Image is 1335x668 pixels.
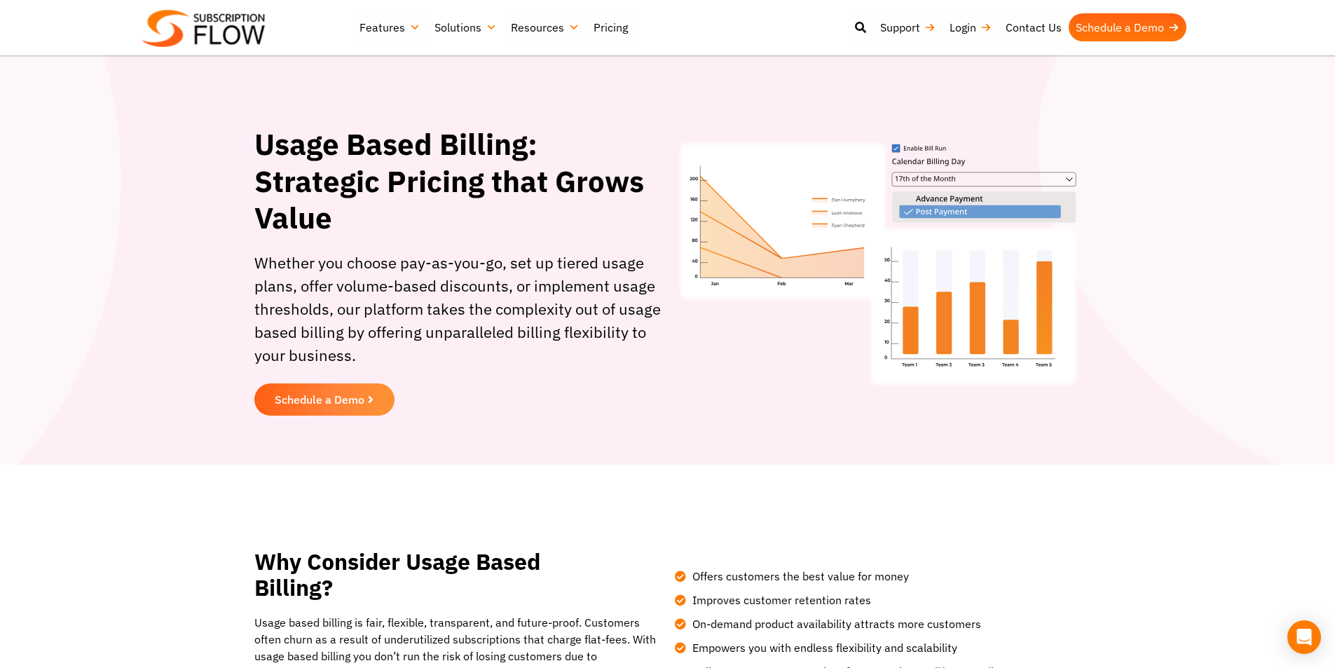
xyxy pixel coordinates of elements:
[675,138,1081,390] img: Usage Based Billing banner
[943,13,999,41] a: Login
[1069,13,1186,41] a: Schedule a Demo
[504,13,587,41] a: Resources
[1287,620,1321,654] div: Open Intercom Messenger
[254,126,661,237] h1: Usage Based Billing: Strategic Pricing that Grows Value
[587,13,635,41] a: Pricing
[873,13,943,41] a: Support
[254,383,395,416] a: Schedule a Demo
[689,615,981,632] span: On-demand product availability attracts more customers
[689,639,957,656] span: Empowers you with endless flexibility and scalability
[352,13,427,41] a: Features
[999,13,1069,41] a: Contact Us
[254,549,622,601] h2: Why Consider Usage Based Billing?
[689,568,909,585] span: Offers customers the best value for money
[689,592,871,608] span: Improves customer retention rates
[427,13,504,41] a: Solutions
[254,251,661,367] p: Whether you choose pay-as-you-go, set up tiered usage plans, offer volume-based discounts, or imp...
[142,10,265,47] img: Subscriptionflow
[275,394,364,405] span: Schedule a Demo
